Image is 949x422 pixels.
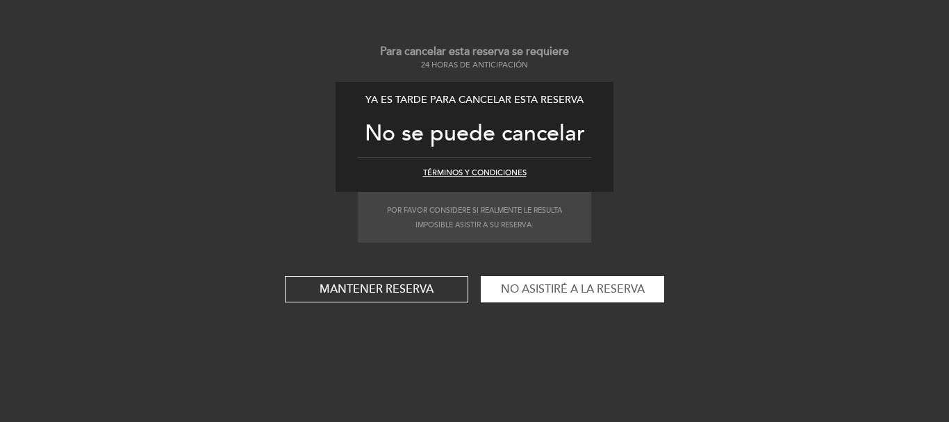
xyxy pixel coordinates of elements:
[358,93,591,108] div: Ya es tarde para cancelar esta reserva
[460,60,528,70] span: de anticipación
[481,276,664,302] button: No asistiré a la reserva
[365,120,585,147] span: No se puede cancelar
[431,60,458,70] span: horas
[285,276,468,302] button: Mantener reserva
[423,168,527,179] button: Términos y condiciones
[387,206,562,229] small: Por favor considere si realmente le resulta imposible asistir a su reserva.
